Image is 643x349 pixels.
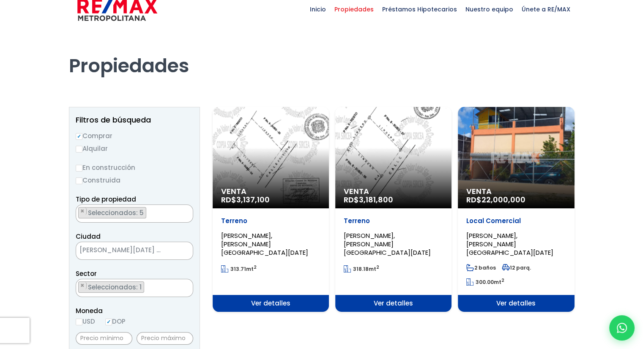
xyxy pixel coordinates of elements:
input: Precio máximo [137,332,193,345]
button: Remove all items [172,244,184,258]
label: Alquilar [76,143,193,154]
span: 318.18 [353,265,369,273]
span: Ciudad [76,232,101,241]
span: mt [466,278,504,286]
span: Ver detalles [335,295,451,312]
span: × [184,282,188,289]
li: ENSANCHE OZAMA [78,281,144,293]
li: LOCAL COMERCIAL [78,207,146,218]
sup: 2 [376,264,379,270]
a: Venta RD$3,181,800 Terreno [PERSON_NAME], [PERSON_NAME][GEOGRAPHIC_DATA][DATE] 318.18mt2 Ver deta... [335,107,451,312]
span: mt [344,265,379,273]
span: × [184,207,188,215]
button: Remove item [79,207,87,215]
button: Remove all items [183,207,189,215]
button: Remove all items [183,281,189,290]
span: Seleccionados: 1 [87,283,144,292]
span: 300.00 [476,278,494,286]
input: Alquilar [76,146,82,153]
span: 3,137,100 [236,194,270,205]
h1: Propiedades [69,31,575,77]
p: Terreno [221,217,320,225]
input: Construida [76,177,82,184]
input: Comprar [76,133,82,140]
span: Seleccionados: 5 [87,208,146,217]
span: 12 parq. [502,264,531,271]
span: RD$ [466,194,525,205]
label: Comprar [76,131,193,141]
span: Ver detalles [458,295,574,312]
input: DOP [105,319,112,325]
label: DOP [105,316,126,327]
span: Venta [344,187,443,196]
span: Venta [466,187,566,196]
span: × [180,247,184,255]
span: [PERSON_NAME], [PERSON_NAME][GEOGRAPHIC_DATA][DATE] [221,231,308,257]
span: mt [221,265,257,273]
a: Venta RD$22,000,000 Local Comercial [PERSON_NAME], [PERSON_NAME][GEOGRAPHIC_DATA][DATE] 2 baños 1... [458,107,574,312]
span: RD$ [344,194,393,205]
span: SANTO DOMINGO ESTE [76,244,172,256]
a: Venta RD$3,137,100 Terreno [PERSON_NAME], [PERSON_NAME][GEOGRAPHIC_DATA][DATE] 313.71mt2 Ver deta... [213,107,329,312]
input: USD [76,319,82,325]
span: RD$ [221,194,270,205]
span: Ver detalles [213,295,329,312]
span: 22,000,000 [482,194,525,205]
label: Construida [76,175,193,185]
sup: 2 [501,277,504,284]
p: Local Comercial [466,217,566,225]
button: Remove item [79,282,87,289]
input: En construcción [76,165,82,172]
label: USD [76,316,95,327]
textarea: Search [76,205,81,223]
span: [PERSON_NAME], [PERSON_NAME][GEOGRAPHIC_DATA][DATE] [466,231,553,257]
span: 2 baños [466,264,496,271]
textarea: Search [76,279,81,297]
input: Precio mínimo [76,332,132,345]
span: × [80,207,85,215]
span: Sector [76,269,97,278]
span: 313.71 [230,265,246,273]
span: × [80,282,85,289]
h2: Filtros de búsqueda [76,116,193,124]
span: SANTO DOMINGO ESTE [76,242,193,260]
label: En construcción [76,162,193,173]
span: [PERSON_NAME], [PERSON_NAME][GEOGRAPHIC_DATA][DATE] [344,231,431,257]
p: Terreno [344,217,443,225]
span: Moneda [76,305,193,316]
span: Tipo de propiedad [76,195,136,204]
sup: 2 [254,264,257,270]
span: 3,181,800 [359,194,393,205]
span: Venta [221,187,320,196]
